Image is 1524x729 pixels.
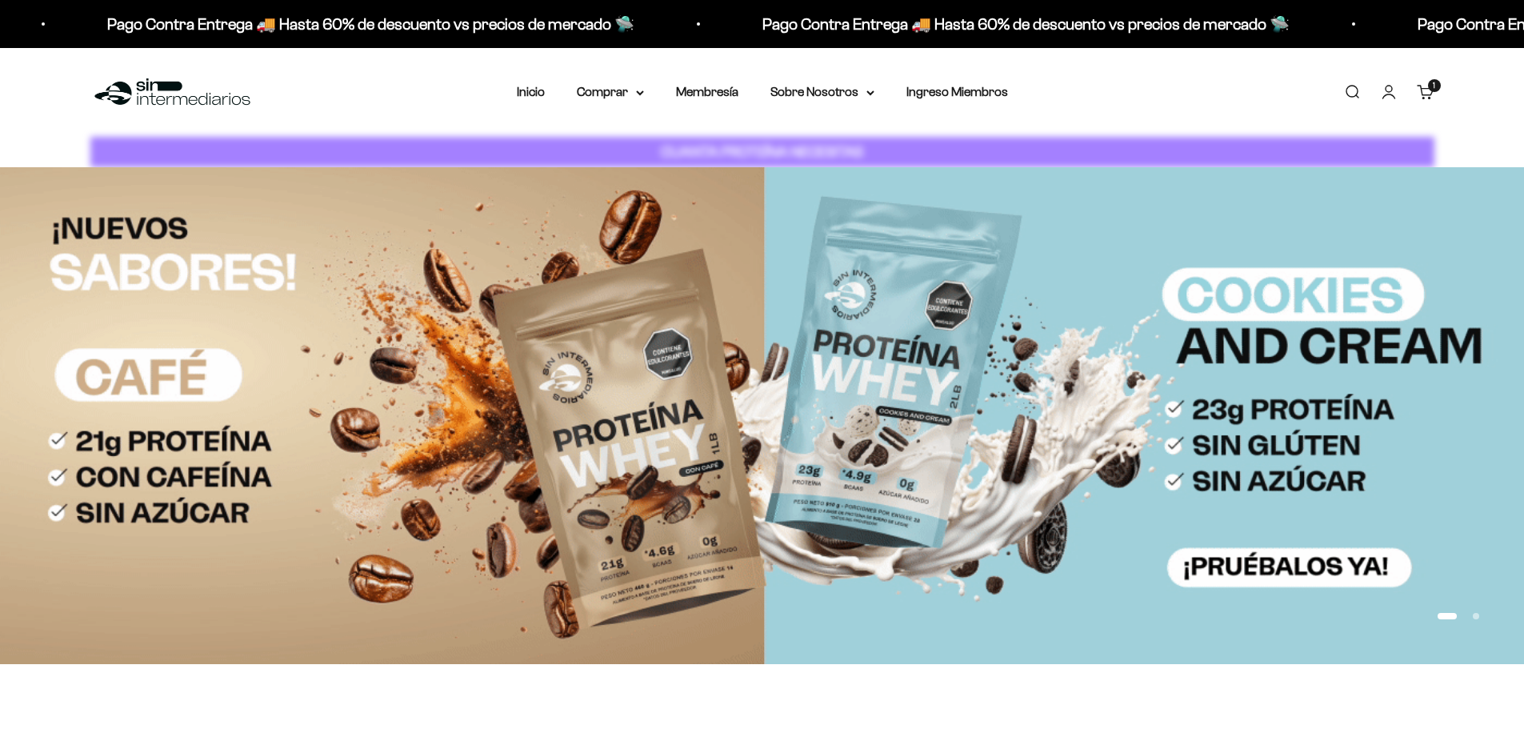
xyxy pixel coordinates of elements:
strong: CUANTA PROTEÍNA NECESITAS [661,143,863,160]
summary: Comprar [577,82,644,102]
span: 1 [1433,82,1435,90]
summary: Sobre Nosotros [770,82,874,102]
p: Pago Contra Entrega 🚚 Hasta 60% de descuento vs precios de mercado 🛸 [40,11,567,37]
a: Inicio [517,85,545,98]
p: Pago Contra Entrega 🚚 Hasta 60% de descuento vs precios de mercado 🛸 [695,11,1222,37]
a: Membresía [676,85,738,98]
a: Ingreso Miembros [906,85,1008,98]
